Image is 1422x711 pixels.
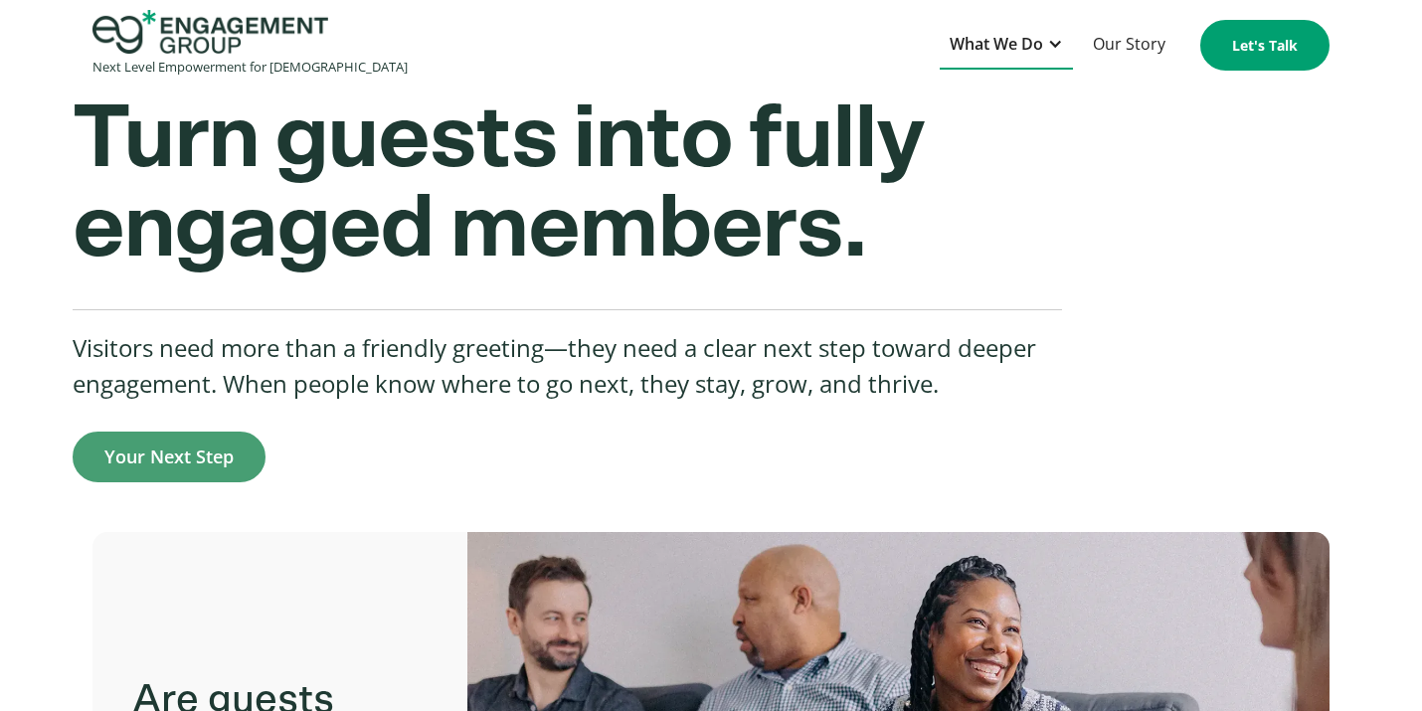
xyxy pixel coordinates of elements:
[73,330,1062,402] p: Visitors need more than a friendly greeting—they need a clear next step toward deeper engagement....
[92,54,408,81] div: Next Level Empowerment for [DEMOGRAPHIC_DATA]
[940,21,1073,70] div: What We Do
[1083,21,1175,70] a: Our Story
[73,432,266,482] a: Your Next Step
[92,10,408,81] a: home
[1200,20,1330,71] a: Let's Talk
[92,10,328,54] img: Engagement Group Logo Icon
[73,94,924,273] strong: Turn guests into fully engaged members.
[434,81,532,102] span: Organization
[434,162,547,184] span: Phone number
[950,31,1043,58] div: What We Do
